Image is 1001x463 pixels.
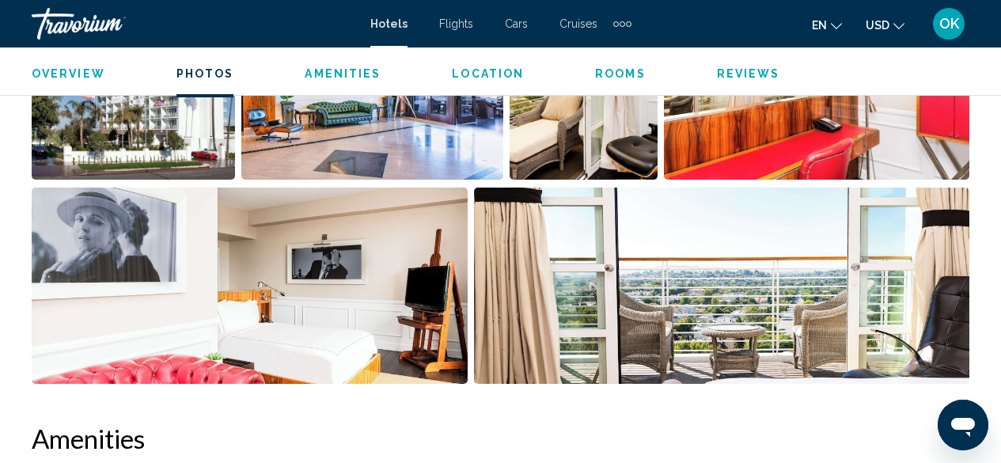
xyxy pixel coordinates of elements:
[176,67,234,80] span: Photos
[717,66,780,81] button: Reviews
[559,17,597,30] a: Cruises
[305,67,381,80] span: Amenities
[866,13,904,36] button: Change currency
[812,19,827,32] span: en
[595,67,646,80] span: Rooms
[505,17,528,30] a: Cars
[474,187,969,385] button: Open full-screen image slider
[928,7,969,40] button: User Menu
[613,11,631,36] button: Extra navigation items
[439,17,473,30] a: Flights
[32,67,105,80] span: Overview
[32,8,355,40] a: Travorium
[32,423,969,454] h2: Amenities
[452,67,524,80] span: Location
[812,13,842,36] button: Change language
[32,187,468,385] button: Open full-screen image slider
[176,66,234,81] button: Photos
[939,16,959,32] span: OK
[305,66,381,81] button: Amenities
[452,66,524,81] button: Location
[32,66,105,81] button: Overview
[866,19,889,32] span: USD
[717,67,780,80] span: Reviews
[370,17,408,30] a: Hotels
[595,66,646,81] button: Rooms
[938,400,988,450] iframe: Button to launch messaging window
